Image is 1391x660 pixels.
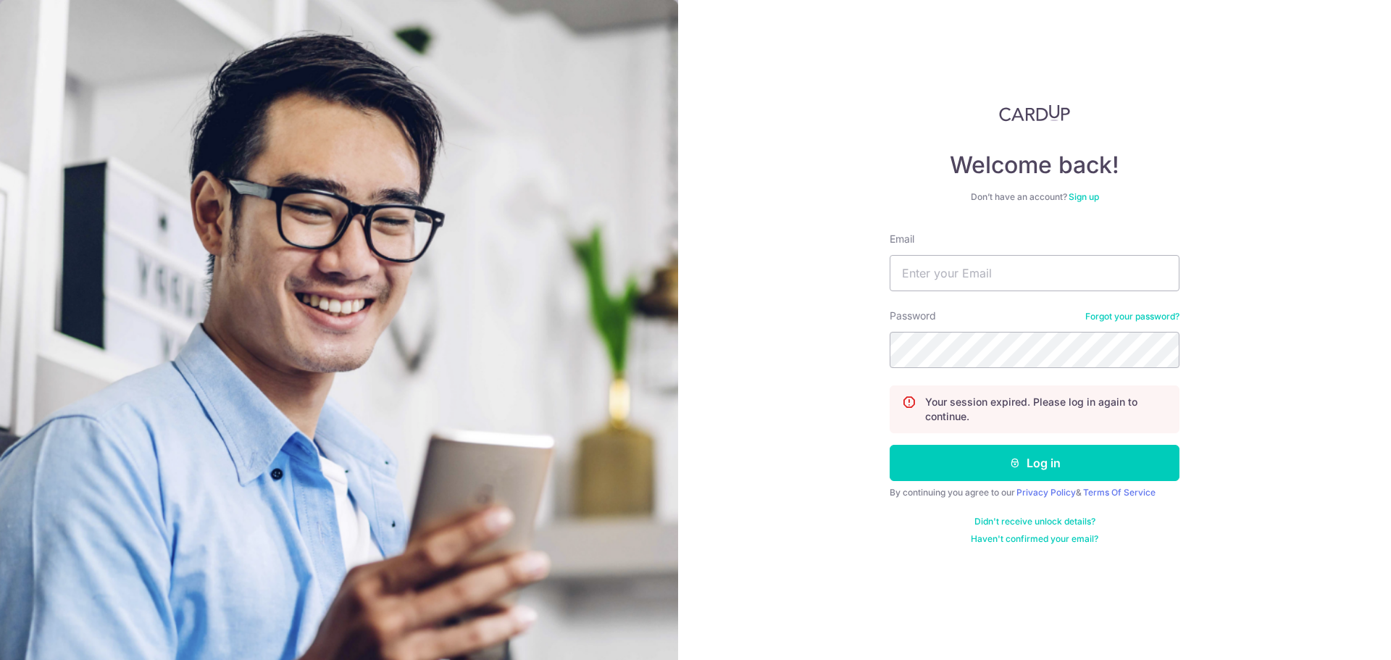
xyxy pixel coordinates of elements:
a: Didn't receive unlock details? [974,516,1095,527]
a: Haven't confirmed your email? [971,533,1098,545]
label: Password [890,309,936,323]
a: Sign up [1069,191,1099,202]
label: Email [890,232,914,246]
h4: Welcome back! [890,151,1179,180]
p: Your session expired. Please log in again to continue. [925,395,1167,424]
div: By continuing you agree to our & [890,487,1179,498]
img: CardUp Logo [999,104,1070,122]
input: Enter your Email [890,255,1179,291]
a: Privacy Policy [1016,487,1076,498]
div: Don’t have an account? [890,191,1179,203]
button: Log in [890,445,1179,481]
a: Forgot your password? [1085,311,1179,322]
a: Terms Of Service [1083,487,1156,498]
